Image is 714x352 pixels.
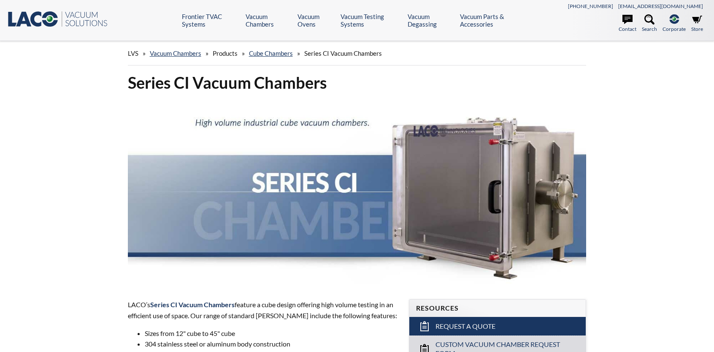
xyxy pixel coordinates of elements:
span: Products [213,49,238,57]
li: Sizes from 12" cube to 45" cube [145,328,399,339]
a: [PHONE_NUMBER] [568,3,613,9]
span: Series CI Vacuum Chambers [304,49,382,57]
a: Contact [619,14,636,33]
a: Cube Chambers [249,49,293,57]
a: Search [642,14,657,33]
a: Vacuum Ovens [297,13,334,28]
span: LVS [128,49,138,57]
li: 304 stainless steel or aluminum body construction [145,338,399,349]
a: Frontier TVAC Systems [182,13,239,28]
h1: Series CI Vacuum Chambers [128,72,587,93]
a: [EMAIL_ADDRESS][DOMAIN_NAME] [618,3,703,9]
a: Store [691,14,703,33]
a: Vacuum Chambers [150,49,201,57]
a: Request a Quote [409,317,586,336]
img: Series CI Chambers header [128,100,587,284]
a: Vacuum Testing Systems [341,13,401,28]
h4: Resources [416,304,579,313]
a: Vacuum Degassing [408,13,454,28]
span: Corporate [663,25,686,33]
a: Vacuum Parts & Accessories [460,13,530,28]
a: Vacuum Chambers [246,13,291,28]
span: Request a Quote [435,322,495,331]
strong: Series CI Vacuum Chambers [150,300,235,308]
p: LACO’s feature a cube design offering high volume testing in an efficient use of space. Our range... [128,299,399,321]
div: » » » » [128,41,587,65]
